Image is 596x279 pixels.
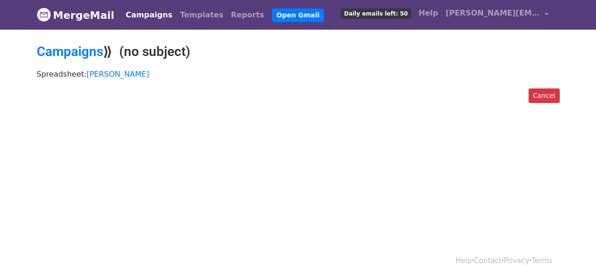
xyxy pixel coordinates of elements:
a: Cancel [529,88,559,103]
a: Terms [531,256,552,265]
a: [PERSON_NAME][EMAIL_ADDRESS][DOMAIN_NAME] [442,4,552,26]
a: Daily emails left: 50 [337,4,415,23]
a: Campaigns [37,44,103,59]
img: MergeMail logo [37,8,51,22]
a: Templates [176,6,227,24]
a: [PERSON_NAME] [87,70,149,79]
a: Reports [227,6,268,24]
h2: ⟫ (no subject) [37,44,560,60]
span: Daily emails left: 50 [341,8,411,19]
a: Open Gmail [272,8,324,22]
a: Help [456,256,472,265]
a: Contact [474,256,501,265]
p: Spreadsheet: [37,69,560,79]
span: [PERSON_NAME][EMAIL_ADDRESS][DOMAIN_NAME] [446,8,540,19]
a: Privacy [504,256,529,265]
a: MergeMail [37,5,114,25]
a: Campaigns [122,6,176,24]
a: Help [415,4,442,23]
